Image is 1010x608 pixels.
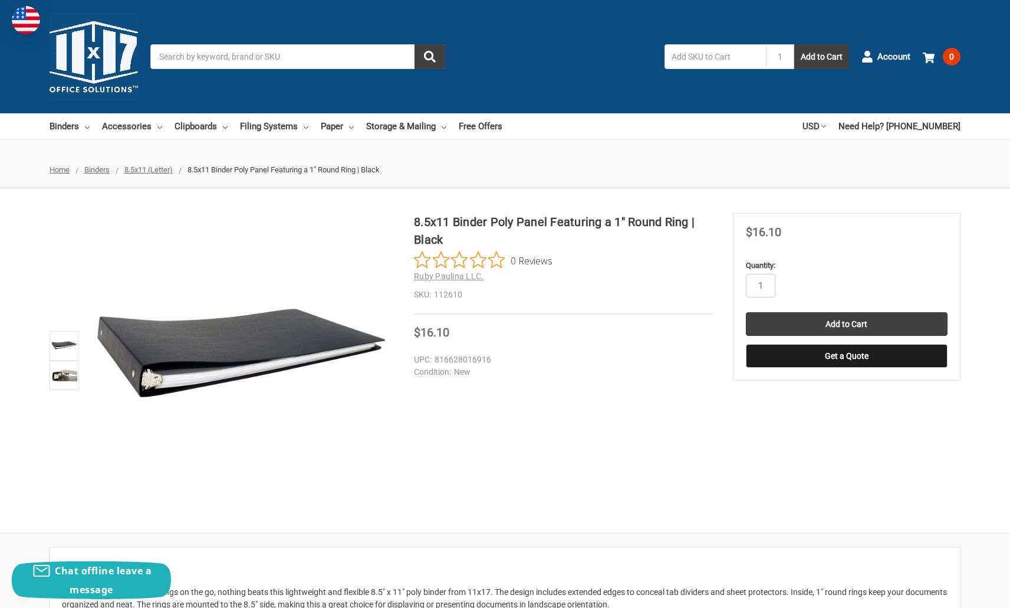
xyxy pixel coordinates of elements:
[746,260,948,272] label: Quantity:
[102,113,162,139] a: Accessories
[175,113,228,139] a: Clipboards
[321,113,354,139] a: Paper
[50,165,70,174] a: Home
[124,165,173,174] a: 8.5x11 (Letter)
[62,560,948,578] h2: Description
[51,333,77,359] img: 8.5x11 Binder Poly Panel Featuring a 1" Round Ring | Black
[51,362,77,388] img: 8.5x11 Binder Poly Panel Featuring a 1" Round Ring | Black
[861,41,910,72] a: Account
[414,354,432,366] dt: UPC:
[240,113,308,139] a: Filing Systems
[746,312,948,336] input: Add to Cart
[838,113,960,139] a: Need Help? [PHONE_NUMBER]
[414,366,451,378] dt: Condition:
[150,44,445,69] input: Search by keyword, brand or SKU
[414,366,708,378] dd: New
[414,213,713,249] h1: 8.5x11 Binder Poly Panel Featuring a 1" Round Ring | Black
[50,113,90,139] a: Binders
[511,251,552,269] span: 0 Reviews
[366,113,446,139] a: Storage & Mailing
[943,48,960,66] span: 0
[50,12,138,101] img: 11x17.com
[794,44,849,69] button: Add to Cart
[414,289,431,301] dt: SKU:
[414,325,449,339] span: $16.10
[877,50,910,64] span: Account
[84,165,110,174] a: Binders
[746,344,948,368] button: Get a Quote
[414,289,713,301] dd: 112610
[12,6,40,34] img: duty and tax information for United States
[802,113,826,139] a: USD
[414,251,552,269] button: Rated 0 out of 5 stars from 0 reviews. Jump to reviews.
[187,165,380,174] span: 8.5x11 Binder Poly Panel Featuring a 1" Round Ring | Black
[55,564,152,596] span: Chat offline leave a message
[746,225,781,239] span: $16.10
[414,272,483,281] a: Ruby Paulina LLC.
[459,113,502,139] a: Free Offers
[664,44,766,69] input: Add SKU to Cart
[414,354,708,366] dd: 816628016916
[923,41,960,72] a: 0
[12,561,171,599] button: Chat offline leave a message
[94,213,389,508] img: 8.5x11 Binder Poly Panel Featuring a 1" Round Ring | Black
